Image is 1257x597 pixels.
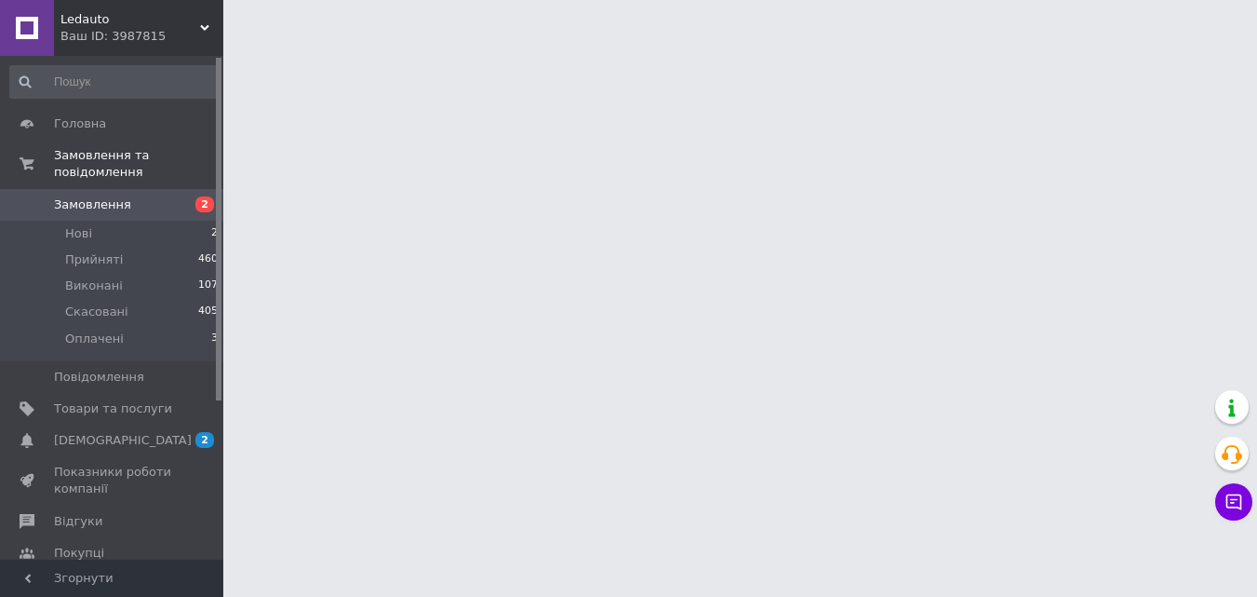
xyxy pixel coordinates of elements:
[65,251,123,268] span: Прийняті
[54,197,131,213] span: Замовлення
[54,464,172,497] span: Показники роботи компанії
[54,369,144,386] span: Повідомлення
[198,304,218,320] span: 405
[198,251,218,268] span: 460
[211,331,218,347] span: 3
[60,11,200,28] span: Ledauto
[60,28,223,45] div: Ваш ID: 3987815
[9,65,220,99] input: Пошук
[65,278,123,294] span: Виконані
[65,331,124,347] span: Оплачені
[198,278,218,294] span: 107
[65,304,128,320] span: Скасовані
[54,147,223,181] span: Замовлення та повідомлення
[195,197,214,212] span: 2
[195,432,214,448] span: 2
[211,225,218,242] span: 2
[65,225,92,242] span: Нові
[54,513,102,530] span: Відгуки
[1215,483,1252,521] button: Чат з покупцем
[54,400,172,417] span: Товари та послуги
[54,115,106,132] span: Головна
[54,545,104,562] span: Покупці
[54,432,192,449] span: [DEMOGRAPHIC_DATA]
